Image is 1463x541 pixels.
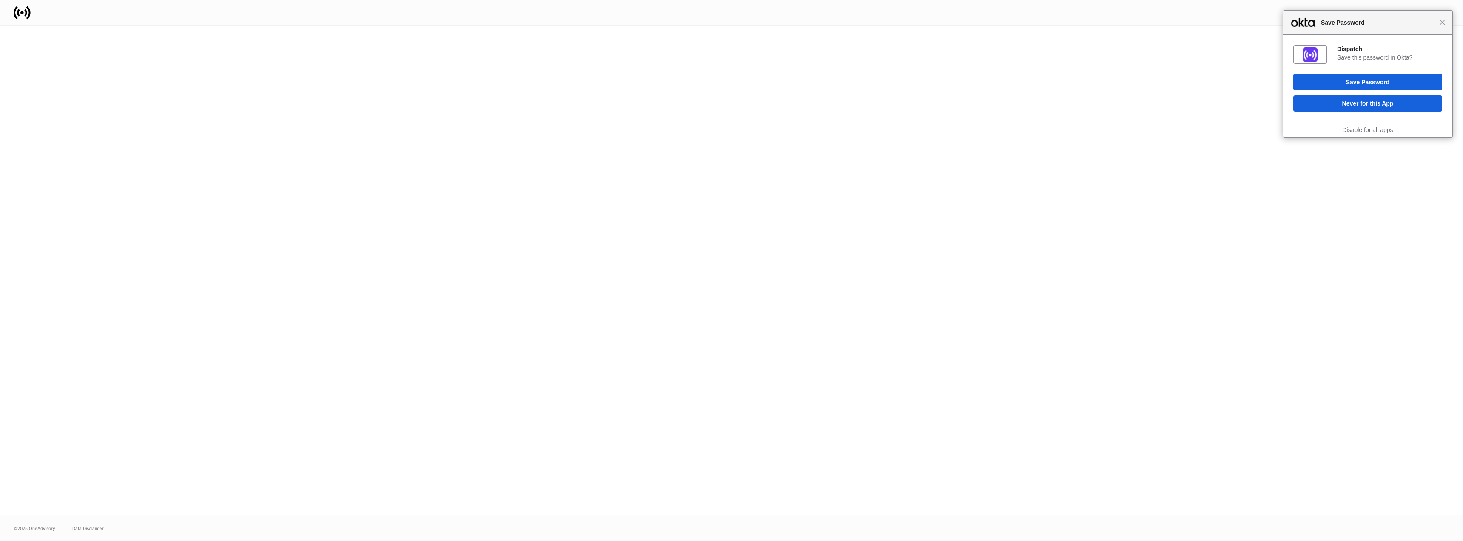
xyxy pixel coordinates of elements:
span: Save Password [1317,17,1439,28]
div: Save this password in Okta? [1337,54,1442,61]
span: © 2025 OneAdvisory [14,525,55,532]
img: IoaI0QAAAAZJREFUAwDpn500DgGa8wAAAABJRU5ErkJggg== [1303,47,1318,62]
button: Save Password [1293,74,1442,90]
div: Dispatch [1337,45,1442,53]
a: Data Disclaimer [72,525,104,532]
button: Never for this App [1293,95,1442,112]
span: Close [1439,19,1446,26]
a: Disable for all apps [1342,126,1393,133]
